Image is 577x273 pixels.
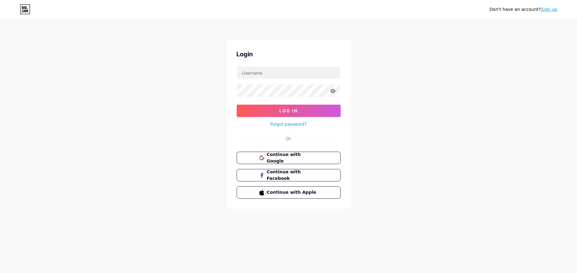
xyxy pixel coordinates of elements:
[237,152,341,164] button: Continue with Google
[267,189,318,196] span: Continue with Apple
[237,186,341,199] button: Continue with Apple
[270,121,307,127] a: Forgot password?
[541,7,557,12] a: Sign up
[489,6,557,13] div: Don't have an account?
[237,105,341,117] button: Log In
[286,135,291,142] div: Or
[237,50,341,59] div: Login
[237,67,340,79] input: Username
[267,151,318,164] span: Continue with Google
[237,169,341,181] button: Continue with Facebook
[279,108,298,113] span: Log In
[267,169,318,182] span: Continue with Facebook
